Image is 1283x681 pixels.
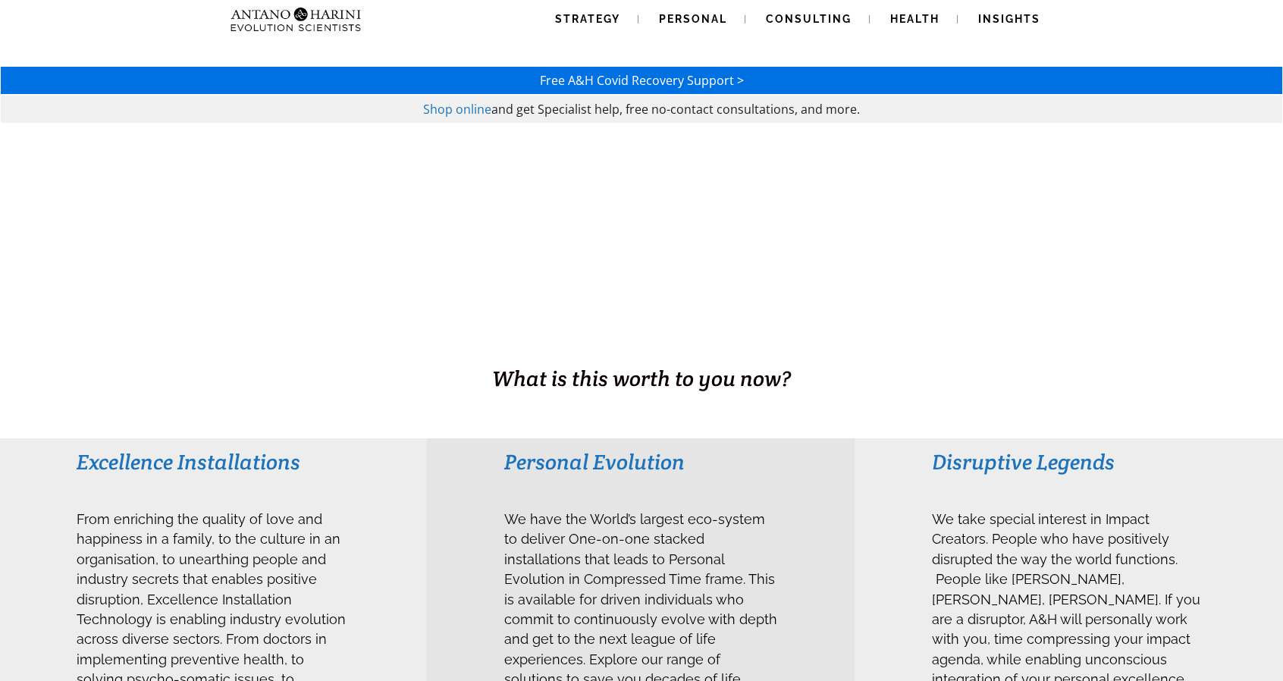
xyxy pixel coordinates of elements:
h3: Excellence Installations [77,448,350,475]
a: Free A&H Covid Recovery Support > [540,72,744,89]
span: What is this worth to you now? [492,365,791,392]
span: Consulting [766,13,852,25]
span: Health [890,13,940,25]
span: Insights [978,13,1040,25]
h3: Personal Evolution [504,448,778,475]
span: Personal [659,13,727,25]
h1: BUSINESS. HEALTH. Family. Legacy [2,331,1281,363]
a: Shop online [423,101,491,118]
span: Strategy [555,13,620,25]
h3: Disruptive Legends [932,448,1206,475]
span: and get Specialist help, free no-contact consultations, and more. [491,101,860,118]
